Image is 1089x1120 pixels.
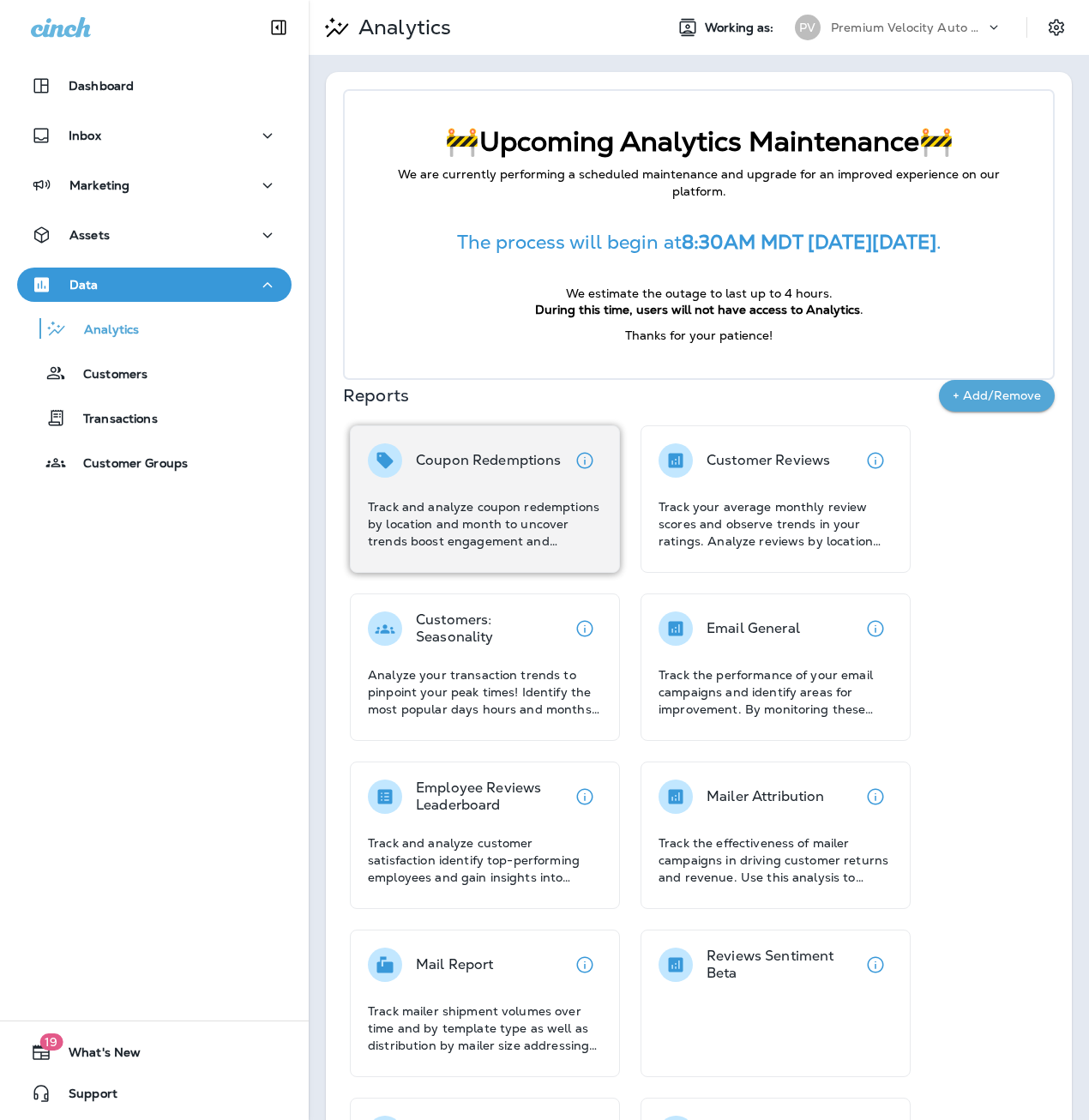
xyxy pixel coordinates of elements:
p: Track your average monthly review scores and observe trends in your ratings. Analyze reviews by l... [659,498,893,550]
button: Settings [1041,12,1072,43]
button: Assets [17,218,292,252]
p: Track and analyze coupon redemptions by location and month to uncover trends boost engagement and... [368,498,602,550]
button: View details [568,948,602,982]
p: Reviews Sentiment Beta [707,948,858,982]
button: View details [568,443,602,478]
p: 🚧Upcoming Analytics Maintenance🚧 [379,125,1019,158]
span: 19 [39,1033,63,1051]
p: Coupon Redemptions [416,452,562,469]
button: View details [858,780,893,814]
span: The process will begin at [457,230,682,255]
p: Customer Groups [66,456,188,473]
button: Collapse Sidebar [255,10,303,45]
p: Track and analyze customer satisfaction identify top-performing employees and gain insights into ... [368,834,602,886]
p: Analyze your transaction trends to pinpoint your peak times! Identify the most popular days hours... [368,666,602,718]
p: Customer Reviews [707,452,830,469]
button: View details [858,611,893,646]
p: Track the performance of your email campaigns and identify areas for improvement. By monitoring t... [659,666,893,718]
button: Transactions [17,400,292,436]
button: View details [858,443,893,478]
button: View details [858,948,893,982]
button: Customer Groups [17,444,292,480]
span: What's New [51,1045,141,1066]
strong: 8:30AM MDT [DATE][DATE] [682,230,936,255]
button: Data [17,268,292,302]
p: Thanks for your patience! [379,328,1019,345]
p: Mailer Attribution [707,788,825,805]
p: Analytics [352,15,451,40]
p: Reports [343,383,939,407]
p: Customers: Seasonality [416,611,568,646]
button: Customers [17,355,292,391]
p: We estimate the outage to last up to 4 hours. [379,286,1019,303]
button: 19What's New [17,1035,292,1069]
p: We are currently performing a scheduled maintenance and upgrade for an improved experience on our... [379,166,1019,200]
p: Track mailer shipment volumes over time and by template type as well as distribution by mailer si... [368,1003,602,1054]
p: Assets [69,228,110,242]
button: View details [568,611,602,646]
button: Inbox [17,118,292,153]
p: Mail Report [416,956,494,973]
p: Analytics [67,322,139,339]
strong: During this time, users will not have access to Analytics [535,302,860,317]
p: Transactions [66,412,158,428]
div: PV [795,15,821,40]
p: Premium Velocity Auto dba Jiffy Lube [831,21,985,34]
p: Email General [707,620,800,637]
span: Working as: [705,21,778,35]
p: Customers [66,367,147,383]
p: Data [69,278,99,292]
p: Dashboard [69,79,134,93]
button: + Add/Remove [939,380,1055,412]
span: . [936,230,942,255]
button: Marketing [17,168,292,202]
p: Inbox [69,129,101,142]
button: Support [17,1076,292,1111]
p: Marketing [69,178,129,192]
p: Track the effectiveness of mailer campaigns in driving customer returns and revenue. Use this ana... [659,834,893,886]
span: Support [51,1087,117,1107]
p: Employee Reviews Leaderboard [416,780,568,814]
button: Dashboard [17,69,292,103]
span: . [860,302,863,317]
button: View details [568,780,602,814]
button: Analytics [17,310,292,346]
